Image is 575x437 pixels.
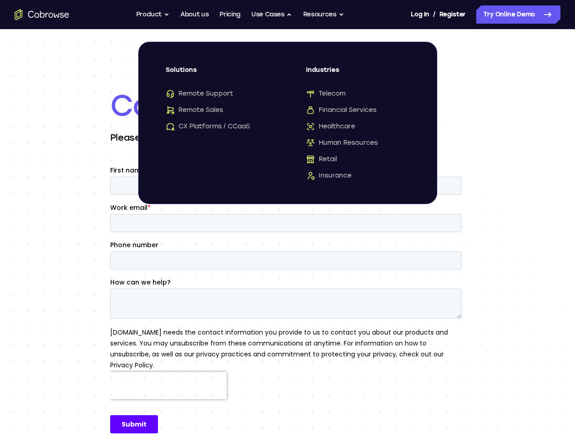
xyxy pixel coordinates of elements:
img: Human Resources [306,138,315,147]
img: Insurance [306,171,315,180]
span: Insurance [306,171,351,180]
img: Retail [306,155,315,164]
a: Log In [411,5,429,24]
p: Please contact us to schedule a call or demo [110,131,465,144]
span: Solutions [166,66,270,82]
a: RetailRetail [306,155,410,164]
a: TelecomTelecom [306,89,410,98]
a: Remote SupportRemote Support [166,89,270,98]
span: Human Resources [306,138,378,147]
a: HealthcareHealthcare [306,122,410,131]
a: Try Online Demo [476,5,560,24]
span: Remote Sales [166,106,223,115]
span: Industries [306,66,410,82]
span: Healthcare [306,122,355,131]
a: CX Platforms / CCaaSCX Platforms / CCaaS [166,122,270,131]
a: About us [180,5,209,24]
a: Remote SalesRemote Sales [166,106,270,115]
a: Go to the home page [15,9,69,20]
img: Healthcare [306,122,315,131]
a: Human ResourcesHuman Resources [306,138,410,147]
span: Remote Support [166,89,233,98]
a: Financial ServicesFinancial Services [306,106,410,115]
a: Register [439,5,466,24]
button: Resources [303,5,344,24]
button: Product [136,5,170,24]
span: / [433,9,436,20]
img: Financial Services [306,106,315,115]
img: Remote Sales [166,106,175,115]
h1: Contact Sales [110,87,465,124]
img: CX Platforms / CCaaS [166,122,175,131]
button: Use Cases [251,5,292,24]
span: Retail [306,155,337,164]
span: CX Platforms / CCaaS [166,122,250,131]
a: InsuranceInsurance [306,171,410,180]
a: Pricing [219,5,240,24]
img: Remote Support [166,89,175,98]
span: Financial Services [306,106,377,115]
img: Telecom [306,89,315,98]
span: Telecom [306,89,346,98]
